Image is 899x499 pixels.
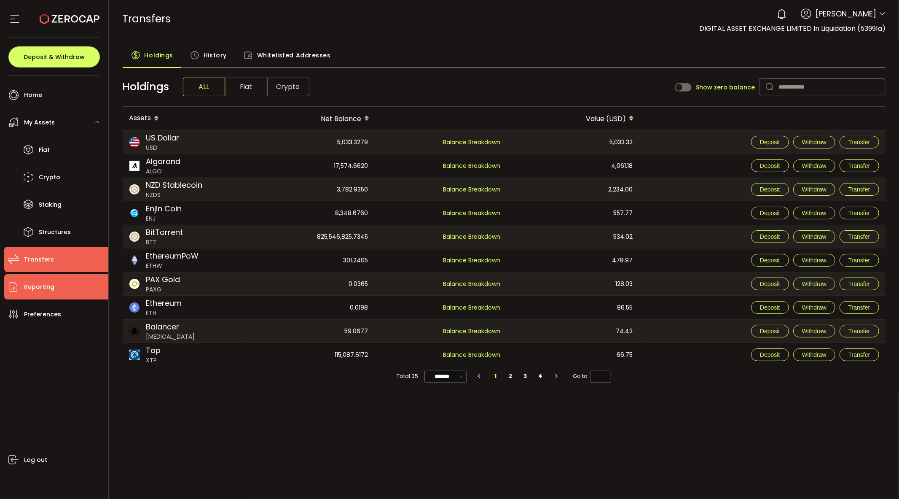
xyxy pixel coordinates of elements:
span: Transfer [848,233,870,240]
span: Deposit [760,304,780,311]
div: 74.42 [508,320,640,343]
button: Deposit [751,278,789,290]
div: Value (USD) [508,111,641,126]
span: [MEDICAL_DATA] [146,332,195,341]
span: Transfer [848,186,870,193]
span: Balance Breakdown [443,327,501,335]
button: Deposit [751,230,789,243]
button: Withdraw [793,159,835,172]
button: Transfer [840,301,879,314]
button: Deposit [751,254,789,267]
span: Deposit & Withdraw [24,54,85,60]
span: Deposit [760,210,780,216]
span: NZDS [146,191,203,200]
img: algo_portfolio.png [129,161,140,171]
span: Balance Breakdown [443,256,501,264]
span: Transfer [848,162,870,169]
span: Home [24,89,42,101]
button: Withdraw [793,207,835,219]
button: Transfer [840,348,879,361]
span: Balance Breakdown [443,280,501,288]
span: Deposit [760,186,780,193]
span: Withdraw [802,328,827,334]
span: Withdraw [802,233,827,240]
span: Holdings [123,79,169,95]
span: Balance Breakdown [443,303,501,312]
div: 557.77 [508,201,640,225]
span: Balance Breakdown [443,209,501,217]
button: Withdraw [793,254,835,267]
button: Transfer [840,230,879,243]
button: Deposit [751,207,789,219]
span: Crypto [39,171,60,183]
div: 66.75 [508,343,640,367]
span: Withdraw [802,304,827,311]
span: [PERSON_NAME] [816,8,876,19]
span: Reporting [24,281,54,293]
img: ethw_portfolio.png [129,255,140,265]
button: Transfer [840,207,879,219]
span: Withdraw [802,210,827,216]
span: Withdraw [802,257,827,264]
button: Withdraw [793,278,835,290]
span: PAXG [146,285,180,294]
span: Withdraw [802,139,827,146]
button: Transfer [840,325,879,337]
span: Total 35 [397,370,418,382]
span: USD [146,143,180,152]
span: Transfers [123,11,171,26]
img: eth_portfolio.svg [129,302,140,313]
button: Deposit [751,136,789,148]
li: 1 [488,370,503,382]
span: EthereumPoW [146,250,199,262]
button: Transfer [840,254,879,267]
span: Deposit [760,139,780,146]
div: Assets [123,111,244,126]
span: Transfer [848,210,870,216]
div: 17,574.6620 [244,154,375,178]
div: 4,061.18 [508,154,640,178]
div: 8,348.6760 [244,201,375,225]
div: 115,087.6172 [244,343,375,367]
span: Transfer [848,351,870,358]
button: Withdraw [793,183,835,196]
img: enj_portfolio.png [129,208,140,218]
span: Staking [39,199,62,211]
div: 825,546,825.7345 [244,225,375,248]
span: Balance Breakdown [443,138,501,146]
button: Withdraw [793,136,835,148]
span: Withdraw [802,281,827,287]
button: Transfer [840,183,879,196]
button: Withdraw [793,301,835,314]
span: Withdraw [802,186,827,193]
div: 5,033.32 [508,131,640,154]
span: Go to [573,370,611,382]
span: Fiat [225,78,267,96]
span: Preferences [24,308,61,321]
button: Transfer [840,278,879,290]
span: Log out [24,454,47,466]
span: Transfer [848,328,870,334]
span: Balance Breakdown [443,232,501,241]
div: 2,234.00 [508,178,640,201]
span: Balancer [146,321,195,332]
span: ETHW [146,262,199,270]
img: usd_portfolio.svg [129,137,140,147]
button: Transfer [840,136,879,148]
span: History [204,47,227,64]
span: Deposit [760,328,780,334]
iframe: Chat Widget [857,459,899,499]
span: Balance Breakdown [443,185,501,194]
div: Net Balance [244,111,376,126]
span: ALL [183,78,225,96]
img: zuPXiwguUFiBOIQyqLOiXsnnNitlx7q4LCwEbLHADjIpTka+Lip0HH8D0VTrd02z+wEAAAAASUVORK5CYII= [129,184,140,194]
img: bal_portfolio.png [129,326,140,336]
div: 59.0677 [244,320,375,343]
button: Deposit [751,301,789,314]
span: Deposit [760,162,780,169]
button: Deposit [751,159,789,172]
div: 128.03 [508,272,640,295]
span: BitTorrent [146,227,183,238]
div: 301.2405 [244,248,375,272]
div: 86.55 [508,296,640,319]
